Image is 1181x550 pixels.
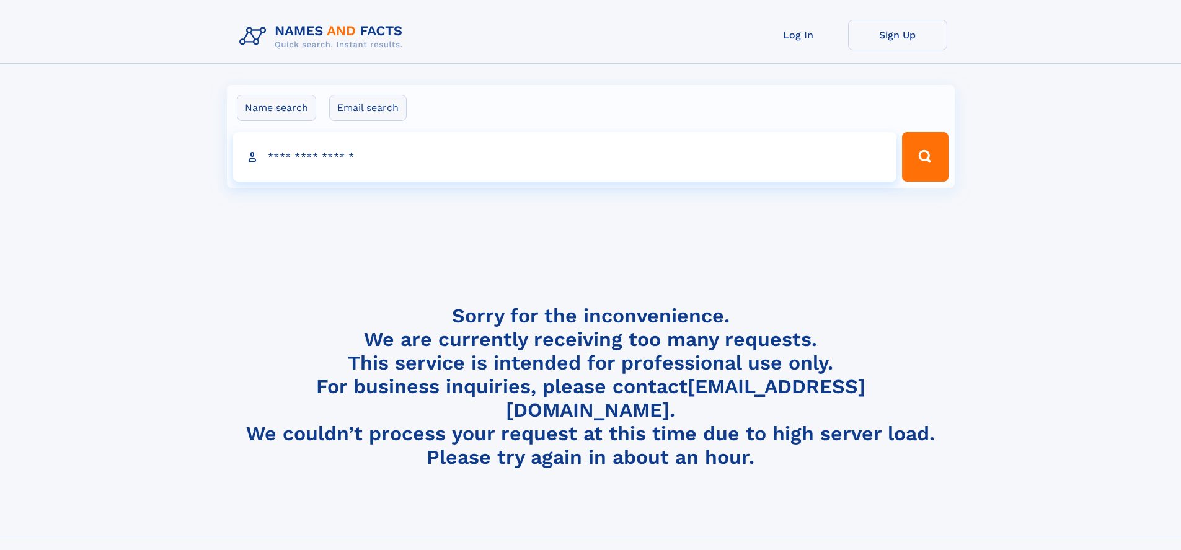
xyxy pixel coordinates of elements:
[234,304,947,469] h4: Sorry for the inconvenience. We are currently receiving too many requests. This service is intend...
[506,375,865,422] a: [EMAIL_ADDRESS][DOMAIN_NAME]
[848,20,947,50] a: Sign Up
[233,132,897,182] input: search input
[234,20,413,53] img: Logo Names and Facts
[237,95,316,121] label: Name search
[902,132,948,182] button: Search Button
[749,20,848,50] a: Log In
[329,95,407,121] label: Email search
